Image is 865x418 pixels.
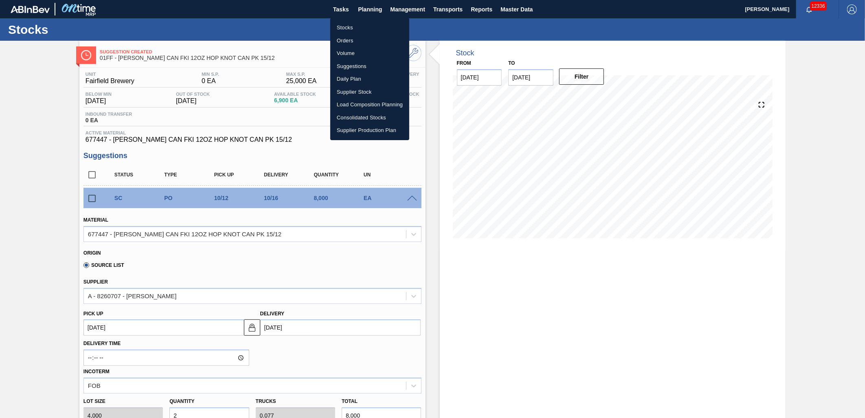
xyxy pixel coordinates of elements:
a: Load Composition Planning [330,98,409,111]
a: Orders [330,34,409,47]
a: Volume [330,47,409,60]
a: Supplier Stock [330,86,409,99]
a: Suggestions [330,60,409,73]
a: Stocks [330,21,409,34]
a: Supplier Production Plan [330,124,409,137]
a: Consolidated Stocks [330,111,409,124]
a: Daily Plan [330,73,409,86]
